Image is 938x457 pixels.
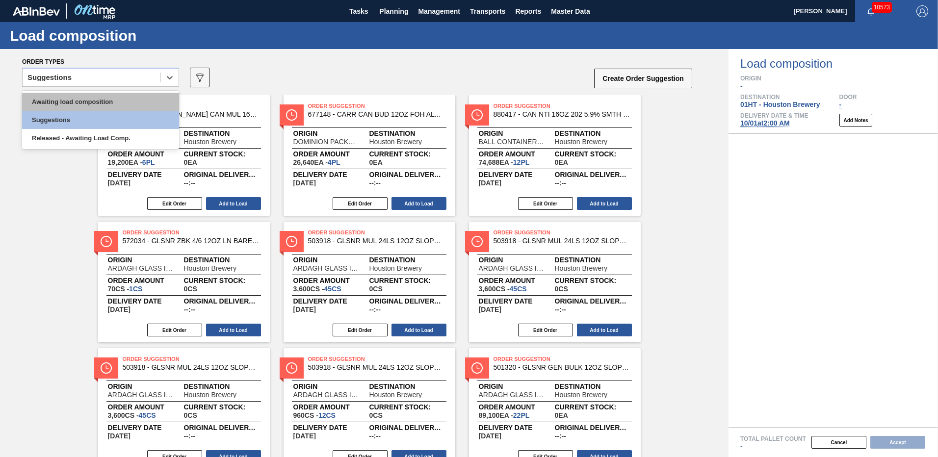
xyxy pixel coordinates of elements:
[147,197,202,210] button: Edit Order
[479,265,545,272] span: ARDAGH GLASS INC
[184,159,197,166] span: ,0,EA,
[369,425,445,431] span: Original delivery time
[513,158,529,166] span: 12,PL
[293,138,360,145] span: DOMINION PACKAGING, INC.
[308,237,445,245] span: 503918 - GLSNR MUL 24LS 12OZ SLOPE BARE LS KRFT 0
[123,364,260,371] span: 503918 - GLSNR MUL 24LS 12OZ SLOPE BARE LS KRFT 0
[308,111,445,118] span: 677148 - CARR CAN BUD 12OZ FOH ALWAYS CAN PK 12/1
[293,285,341,292] span: 3,600CS-45CS
[333,197,388,210] button: Edit Order
[286,362,297,374] img: status
[293,130,369,136] span: Origin
[184,179,195,186] span: --:--
[369,278,445,283] span: Current Stock:
[184,285,197,292] span: ,0,CS,
[369,179,381,186] span: --:--
[184,432,195,439] span: --:--
[555,265,607,272] span: Houston Brewery
[293,383,369,389] span: Origin
[740,76,938,81] span: Origin
[811,436,866,449] button: Cancel
[123,111,260,118] span: 677215 - CARR CAN MUL 16OZ AUSTIN CAN PK 12/16 CA
[555,257,631,263] span: Destination
[369,172,445,178] span: Original delivery time
[27,74,72,81] div: Suggestions
[839,114,872,127] button: Add Notes
[479,285,527,292] span: 3,600CS-45CS
[308,364,445,371] span: 503918 - GLSNR MUL 24LS 12OZ SLOPE BARE LS KRFT 0
[206,197,261,210] button: Add to Load
[147,324,202,336] button: Edit Order
[123,101,260,111] span: Order Suggestion
[555,130,631,136] span: Destination
[184,404,260,410] span: Current Stock:
[479,432,501,439] span: 10/01/2025
[555,391,607,398] span: Houston Brewery
[184,257,260,263] span: Destination
[479,278,555,283] span: Order amount
[555,404,631,410] span: Current Stock:
[839,101,842,108] span: -
[184,425,260,431] span: Original delivery time
[369,285,383,292] span: ,0,CS,
[555,298,631,304] span: Original delivery time
[494,354,631,364] span: Order Suggestion
[10,30,184,41] h1: Load composition
[577,324,632,336] button: Add to Load
[108,432,130,439] span: 10/01/2025
[108,298,184,304] span: Delivery Date
[469,95,641,216] span: statusOrder Suggestion880417 - CAN NTI 16OZ 202 5.9% SMTH 6PACK 0123 GEOriginBALL CONTAINER LLCDe...
[916,5,928,17] img: Logout
[123,237,260,245] span: 572034 - GLSNR ZBK 4/6 12OZ LN BARE BSKT KRFT 060
[418,5,460,17] span: Management
[142,158,155,166] span: 6,PL
[391,197,446,210] button: Add to Load
[184,172,260,178] span: Original delivery time
[184,391,236,398] span: Houston Brewery
[369,265,422,272] span: Houston Brewery
[494,228,631,237] span: Order Suggestion
[108,404,184,410] span: Order amount
[555,172,631,178] span: Original delivery time
[98,222,270,342] span: statusOrder Suggestion572034 - GLSNR ZBK 4/6 12OZ LN BARE BSKT KRFT 060OriginARDAGH GLASS INC.Des...
[740,119,790,127] span: 10/01 at 2:00 AM
[308,101,445,111] span: Order Suggestion
[369,306,381,313] span: --:--
[740,58,938,70] span: Load composition
[123,354,260,364] span: Order Suggestion
[293,179,316,186] span: 10/01/2025
[515,5,541,17] span: Reports
[108,159,155,166] span: 19,200EA-6PL
[328,158,340,166] span: 4,PL
[13,7,60,16] img: TNhmsLtSVTkK8tSr43FrP2fwEKptu5GPRR3wAAAABJRU5ErkJggg==
[108,285,143,292] span: 70CS-1CS
[479,172,555,178] span: Delivery Date
[391,324,446,336] button: Add to Load
[184,265,236,272] span: Houston Brewery
[108,151,184,157] span: Order amount
[740,101,820,108] span: 01HT - Houston Brewery
[22,58,64,65] span: Order types
[369,257,445,263] span: Destination
[494,111,631,118] span: 880417 - CAN NTI 16OZ 202 5.9% SMTH 6PACK 0123 GE
[479,412,530,419] span: 89,100EA-22PL
[740,94,839,100] span: Destination
[555,425,631,431] span: Original delivery time
[551,5,590,17] span: Master Data
[108,391,174,398] span: ARDAGH GLASS INC
[101,236,112,247] img: status
[479,257,555,263] span: Origin
[518,197,573,210] button: Edit Order
[555,159,568,166] span: ,0,EA,
[101,362,112,374] img: status
[469,222,641,342] span: statusOrder Suggestion503918 - GLSNR MUL 24LS 12OZ SLOPE BARE LS KRFT 0OriginARDAGH GLASS INCDest...
[108,306,130,313] span: 10/01/2025
[108,257,184,263] span: Origin
[108,278,184,283] span: Order amount
[123,228,260,237] span: Order Suggestion
[129,285,142,293] span: 1,CS
[471,236,483,247] img: status
[494,364,631,371] span: 501320 - GLSNR GEN BULK 12OZ SLOPE BARE LS BULK 0
[740,113,808,119] span: Delivery Date & Time
[479,383,555,389] span: Origin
